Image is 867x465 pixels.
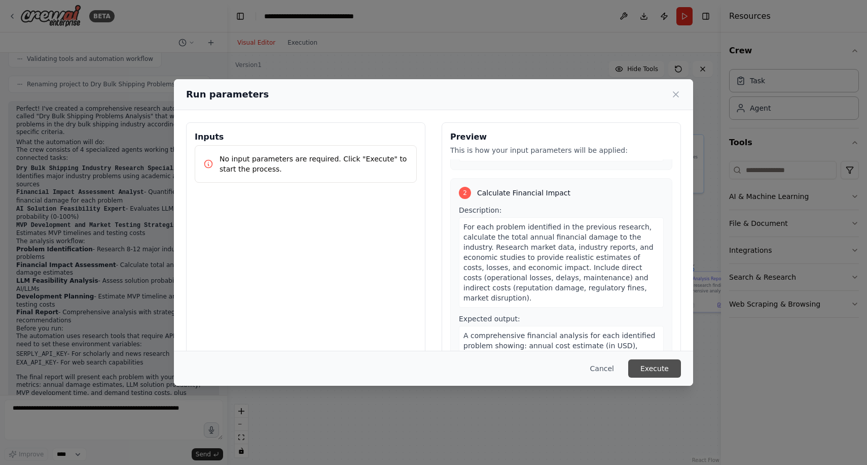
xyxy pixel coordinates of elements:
[186,87,269,102] h2: Run parameters
[195,131,417,143] h3: Inputs
[220,154,408,174] p: No input parameters are required. Click "Execute" to start the process.
[459,187,471,199] div: 2
[459,206,501,214] span: Description:
[582,359,622,378] button: Cancel
[463,331,658,390] span: A comprehensive financial analysis for each identified problem showing: annual cost estimate (in ...
[477,188,570,198] span: Calculate Financial Impact
[463,223,654,302] span: For each problem identified in the previous research, calculate the total annual financial damage...
[459,315,520,323] span: Expected output:
[450,131,672,143] h3: Preview
[628,359,681,378] button: Execute
[450,145,672,155] p: This is how your input parameters will be applied:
